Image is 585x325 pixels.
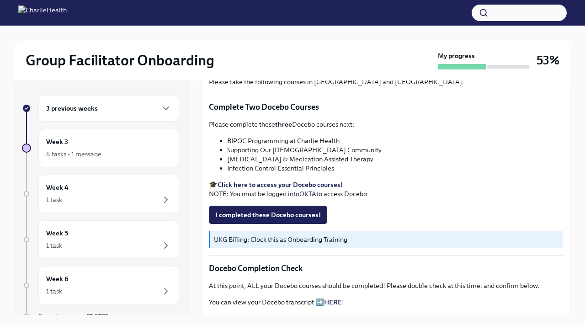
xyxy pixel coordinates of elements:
[46,228,68,238] h6: Week 5
[209,314,563,323] p: Here is a list of all the Docebo courses you should have completed in onboarding:
[38,95,179,122] div: 3 previous weeks
[26,51,214,69] h2: Group Facilitator Onboarding
[86,312,108,320] strong: [DATE]
[209,101,563,112] p: Complete Two Docebo Courses
[227,145,563,155] li: Supporting Our [DEMOGRAPHIC_DATA] Community
[38,312,108,320] span: Experience ends
[438,51,475,60] strong: My progress
[214,235,559,244] p: UKG Billing: Clock this as Onboarding Training
[46,137,68,147] h6: Week 3
[209,281,563,290] p: At this point, ALL your Docebo courses should be completed! Please double check at this time, and...
[227,136,563,145] li: BIPOC Programming at Charlie Health
[209,180,563,198] p: 🎓 NOTE: You must be logged into to access Docebo
[46,182,69,192] h6: Week 4
[209,206,327,224] button: I completed these Docebo courses!
[22,266,179,304] a: Week 61 task
[46,103,98,113] h6: 3 previous weeks
[22,175,179,213] a: Week 41 task
[46,241,62,250] div: 1 task
[22,129,179,167] a: Week 34 tasks • 1 message
[299,190,316,198] a: OKTA
[46,149,101,159] div: 4 tasks • 1 message
[46,287,62,296] div: 1 task
[227,155,563,164] li: [MEDICAL_DATA] & Medication Assisted Therapy
[209,298,563,307] p: You can view your Docebo transcript ➡️ !
[22,220,179,259] a: Week 51 task
[218,181,343,189] a: Click here to access your Docebo courses!
[275,120,292,128] strong: three
[324,298,342,306] a: HERE
[18,5,67,20] img: CharlieHealth
[215,210,321,219] span: I completed these Docebo courses!
[46,195,62,204] div: 1 task
[46,274,69,284] h6: Week 6
[537,52,559,69] h3: 53%
[209,263,563,274] p: Docebo Completion Check
[209,120,563,129] p: Please complete these Docebo courses next:
[227,164,563,173] li: Infection Control Essential Principles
